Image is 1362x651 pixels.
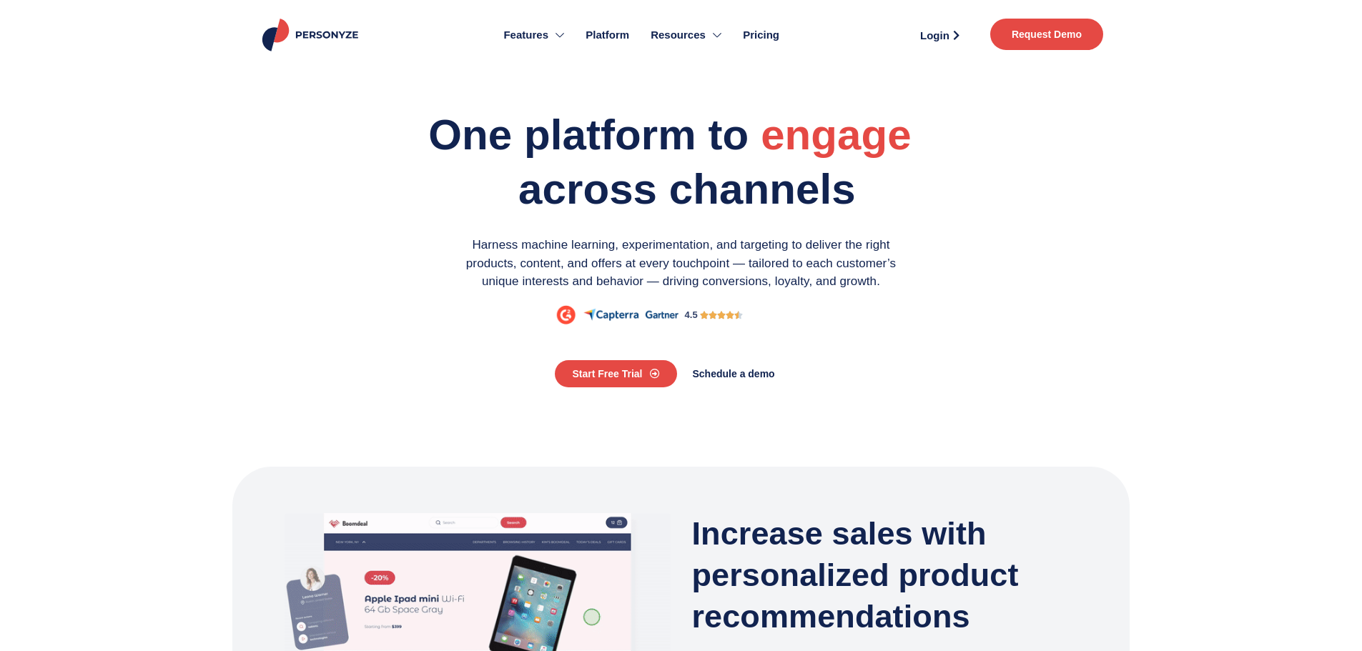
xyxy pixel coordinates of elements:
span: Features [503,27,548,44]
a: Features [493,7,575,63]
i:  [700,309,709,322]
span: One platform to [428,111,749,159]
img: Personyze logo [260,19,365,51]
p: Harness machine learning, experimentation, and targeting to deliver the right products, content, ... [449,236,914,291]
span: Schedule a demo [693,369,775,379]
span: Resources [651,27,706,44]
a: Pricing [732,7,790,63]
h3: Increase sales with personalized product recommendations [692,513,1078,637]
i:  [709,309,717,322]
span: Login [920,30,949,41]
a: Platform [575,7,640,63]
span: Pricing [743,27,779,44]
a: Resources [640,7,732,63]
a: Start Free Trial [555,360,676,387]
div: 4.5/5 [700,309,744,322]
span: Start Free Trial [572,369,642,379]
i:  [726,309,734,322]
span: Platform [586,27,629,44]
div: 4.5 [685,308,698,322]
a: Login [904,24,976,46]
span: Request Demo [1012,29,1082,39]
i:  [734,309,743,322]
i:  [717,309,726,322]
a: Request Demo [990,19,1103,50]
span: across channels [518,165,856,213]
